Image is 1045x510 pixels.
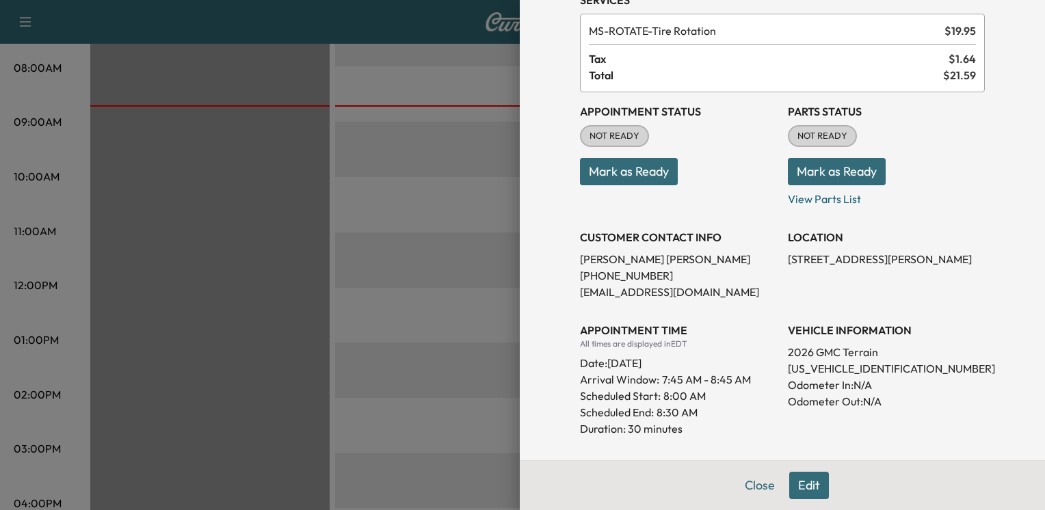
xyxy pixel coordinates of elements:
span: Tax [589,51,949,67]
p: [EMAIL_ADDRESS][DOMAIN_NAME] [580,284,777,300]
span: Total [589,67,943,83]
p: Scheduled End: [580,404,654,420]
h3: Parts Status [788,103,985,120]
h3: LOCATION [788,229,985,245]
p: [PERSON_NAME] [PERSON_NAME] [580,251,777,267]
button: Close [736,472,784,499]
p: 2026 GMC Terrain [788,344,985,360]
span: NOT READY [581,129,648,143]
p: 8:00 AM [663,388,706,404]
p: Duration: 30 minutes [580,420,777,437]
p: View Parts List [788,185,985,207]
span: NOT READY [789,129,856,143]
div: All times are displayed in EDT [580,338,777,349]
h3: History [580,459,777,475]
button: Mark as Ready [788,158,886,185]
p: [US_VEHICLE_IDENTIFICATION_NUMBER] [788,360,985,377]
h3: APPOINTMENT TIME [580,322,777,338]
span: $ 19.95 [944,23,976,39]
h3: CUSTOMER CONTACT INFO [580,229,777,245]
p: Odometer Out: N/A [788,393,985,410]
span: $ 21.59 [943,67,976,83]
p: Odometer In: N/A [788,377,985,393]
span: $ 1.64 [949,51,976,67]
p: [STREET_ADDRESS][PERSON_NAME] [788,251,985,267]
p: Arrival Window: [580,371,777,388]
button: Edit [789,472,829,499]
p: [PHONE_NUMBER] [580,267,777,284]
button: Mark as Ready [580,158,678,185]
div: Date: [DATE] [580,349,777,371]
h3: Appointment Status [580,103,777,120]
h3: CONTACT CUSTOMER [788,459,985,475]
span: Tire Rotation [589,23,939,39]
span: 7:45 AM - 8:45 AM [662,371,751,388]
p: 8:30 AM [657,404,698,420]
p: Scheduled Start: [580,388,661,404]
h3: VEHICLE INFORMATION [788,322,985,338]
